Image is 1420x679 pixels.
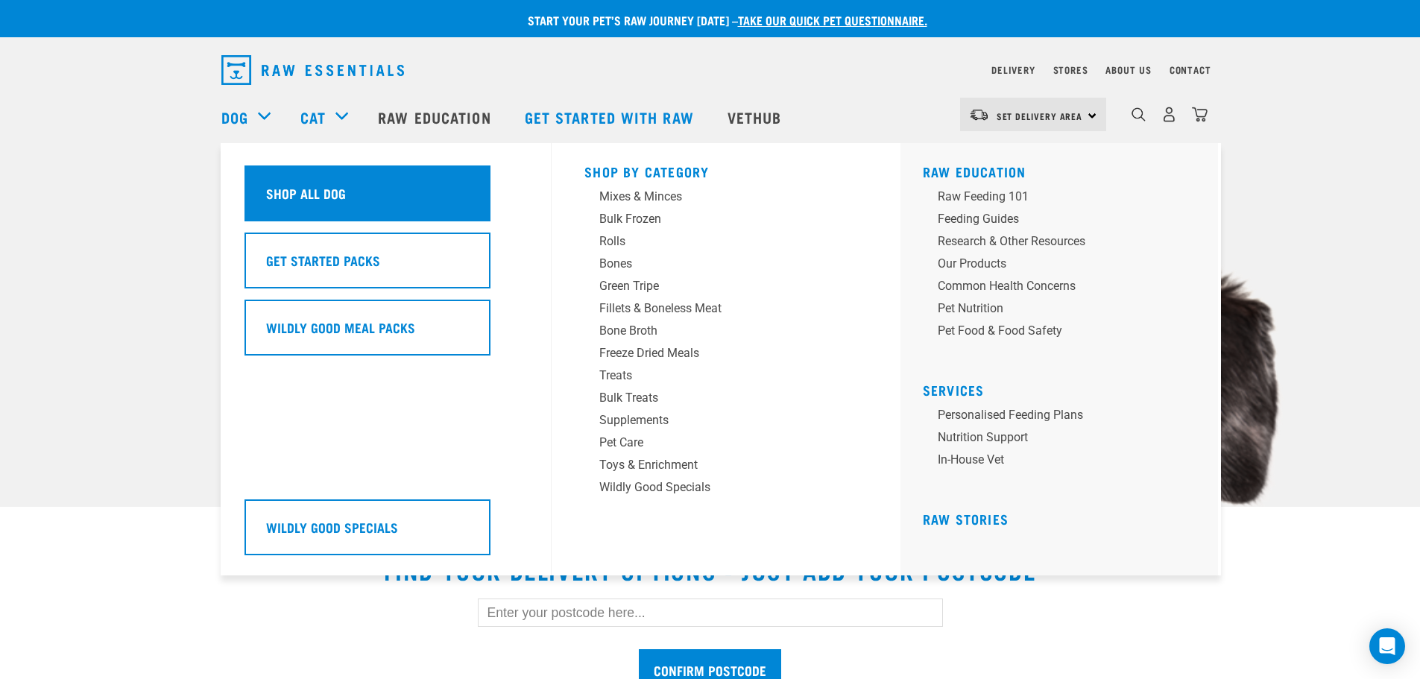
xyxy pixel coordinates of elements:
[923,188,1206,210] a: Raw Feeding 101
[1192,107,1208,122] img: home-icon@2x.png
[363,87,509,147] a: Raw Education
[923,515,1009,522] a: Raw Stories
[923,168,1026,175] a: Raw Education
[969,108,989,121] img: van-moving.png
[599,188,832,206] div: Mixes & Minces
[938,210,1170,228] div: Feeding Guides
[599,389,832,407] div: Bulk Treats
[599,277,832,295] div: Green Tripe
[1369,628,1405,664] div: Open Intercom Messenger
[923,277,1206,300] a: Common Health Concerns
[599,367,832,385] div: Treats
[584,367,868,389] a: Treats
[923,429,1206,451] a: Nutrition Support
[599,456,832,474] div: Toys & Enrichment
[599,255,832,273] div: Bones
[584,411,868,434] a: Supplements
[923,382,1206,394] h5: Services
[584,233,868,255] a: Rolls
[938,300,1170,318] div: Pet Nutrition
[991,67,1035,72] a: Delivery
[599,344,832,362] div: Freeze Dried Meals
[1132,107,1146,121] img: home-icon-1@2x.png
[1170,67,1211,72] a: Contact
[938,188,1170,206] div: Raw Feeding 101
[266,318,415,337] h5: Wildly Good Meal Packs
[923,451,1206,473] a: In-house vet
[221,106,248,128] a: Dog
[599,479,832,496] div: Wildly Good Specials
[1161,107,1177,122] img: user.png
[713,87,801,147] a: Vethub
[938,233,1170,250] div: Research & Other Resources
[18,557,1402,584] h2: Find your delivery options - just add your postcode
[584,255,868,277] a: Bones
[266,517,398,537] h5: Wildly Good Specials
[300,106,326,128] a: Cat
[244,499,528,566] a: Wildly Good Specials
[221,55,404,85] img: Raw Essentials Logo
[584,322,868,344] a: Bone Broth
[599,322,832,340] div: Bone Broth
[997,113,1083,119] span: Set Delivery Area
[923,233,1206,255] a: Research & Other Resources
[923,300,1206,322] a: Pet Nutrition
[584,456,868,479] a: Toys & Enrichment
[599,411,832,429] div: Supplements
[478,599,943,627] input: Enter your postcode here...
[923,406,1206,429] a: Personalised Feeding Plans
[244,233,528,300] a: Get Started Packs
[510,87,713,147] a: Get started with Raw
[938,322,1170,340] div: Pet Food & Food Safety
[584,300,868,322] a: Fillets & Boneless Meat
[599,434,832,452] div: Pet Care
[266,250,380,270] h5: Get Started Packs
[599,233,832,250] div: Rolls
[923,210,1206,233] a: Feeding Guides
[1053,67,1088,72] a: Stores
[584,479,868,501] a: Wildly Good Specials
[244,165,528,233] a: Shop All Dog
[584,210,868,233] a: Bulk Frozen
[244,300,528,367] a: Wildly Good Meal Packs
[738,16,927,23] a: take our quick pet questionnaire.
[938,255,1170,273] div: Our Products
[266,183,346,203] h5: Shop All Dog
[209,49,1211,91] nav: dropdown navigation
[584,344,868,367] a: Freeze Dried Meals
[584,188,868,210] a: Mixes & Minces
[584,389,868,411] a: Bulk Treats
[584,277,868,300] a: Green Tripe
[923,255,1206,277] a: Our Products
[1105,67,1151,72] a: About Us
[599,300,832,318] div: Fillets & Boneless Meat
[584,164,868,176] h5: Shop By Category
[923,322,1206,344] a: Pet Food & Food Safety
[584,434,868,456] a: Pet Care
[599,210,832,228] div: Bulk Frozen
[938,277,1170,295] div: Common Health Concerns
